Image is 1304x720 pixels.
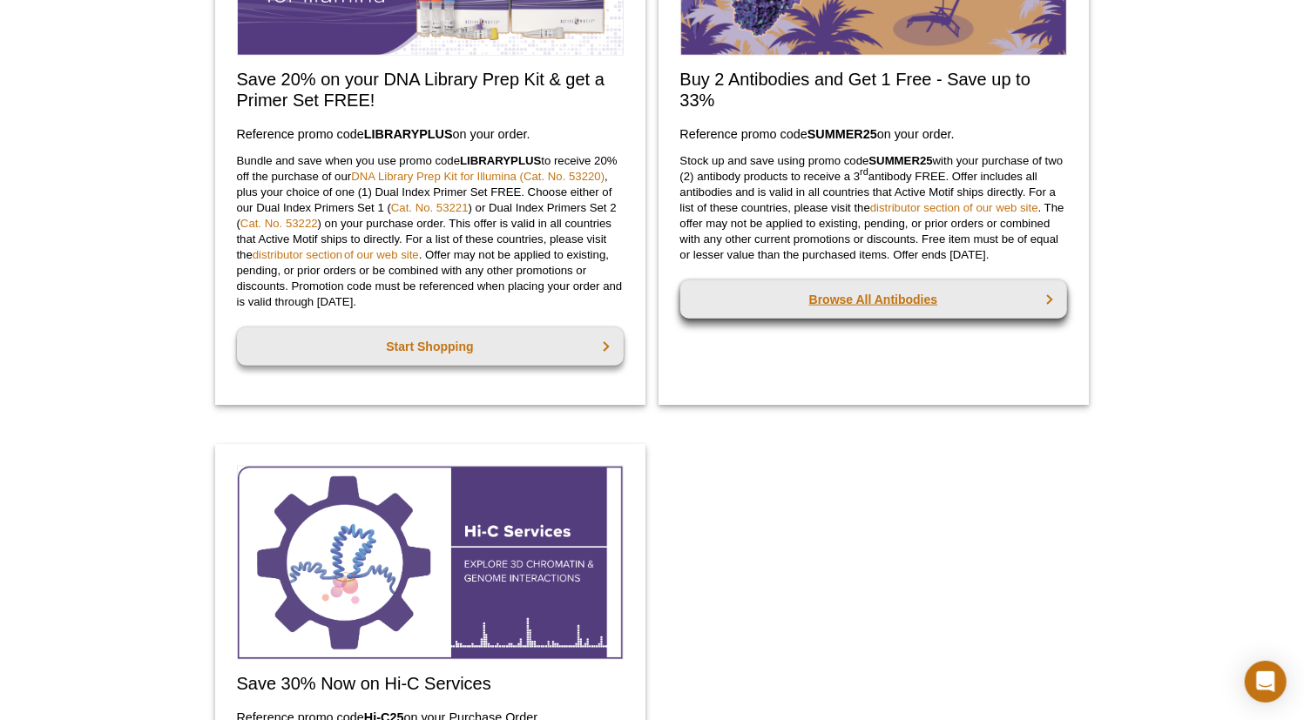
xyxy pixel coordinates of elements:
[391,201,469,214] a: Cat. No. 53221
[860,167,868,178] sup: rd
[351,170,605,183] a: DNA Library Prep Kit for Illumina (Cat. No. 53220)
[680,153,1067,263] p: Stock up and save using promo code with your purchase of two (2) antibody products to receive a 3...
[253,248,419,261] a: distributor section of our web site
[237,673,624,694] h2: Save 30% Now on Hi-C Services
[680,124,1067,145] h3: Reference promo code on your order.
[237,327,624,366] a: Start Shopping
[807,127,877,141] strong: SUMMER25
[237,466,624,660] img: Hi-C Service Promotion
[240,217,318,230] a: Cat. No. 53222
[237,124,624,145] h3: Reference promo code on your order.
[1245,661,1287,703] div: Open Intercom Messenger
[869,154,933,167] strong: SUMMER25
[870,201,1038,214] a: distributor section of our web site
[680,69,1067,111] h2: Buy 2 Antibodies and Get 1 Free - Save up to 33%
[680,280,1067,319] a: Browse All Antibodies
[237,153,624,310] p: Bundle and save when you use promo code to receive 20% off the purchase of our , plus your choice...
[460,154,541,167] strong: LIBRARYPLUS
[364,127,453,141] strong: LIBRARYPLUS
[237,69,624,111] h2: Save 20% on your DNA Library Prep Kit & get a Primer Set FREE!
